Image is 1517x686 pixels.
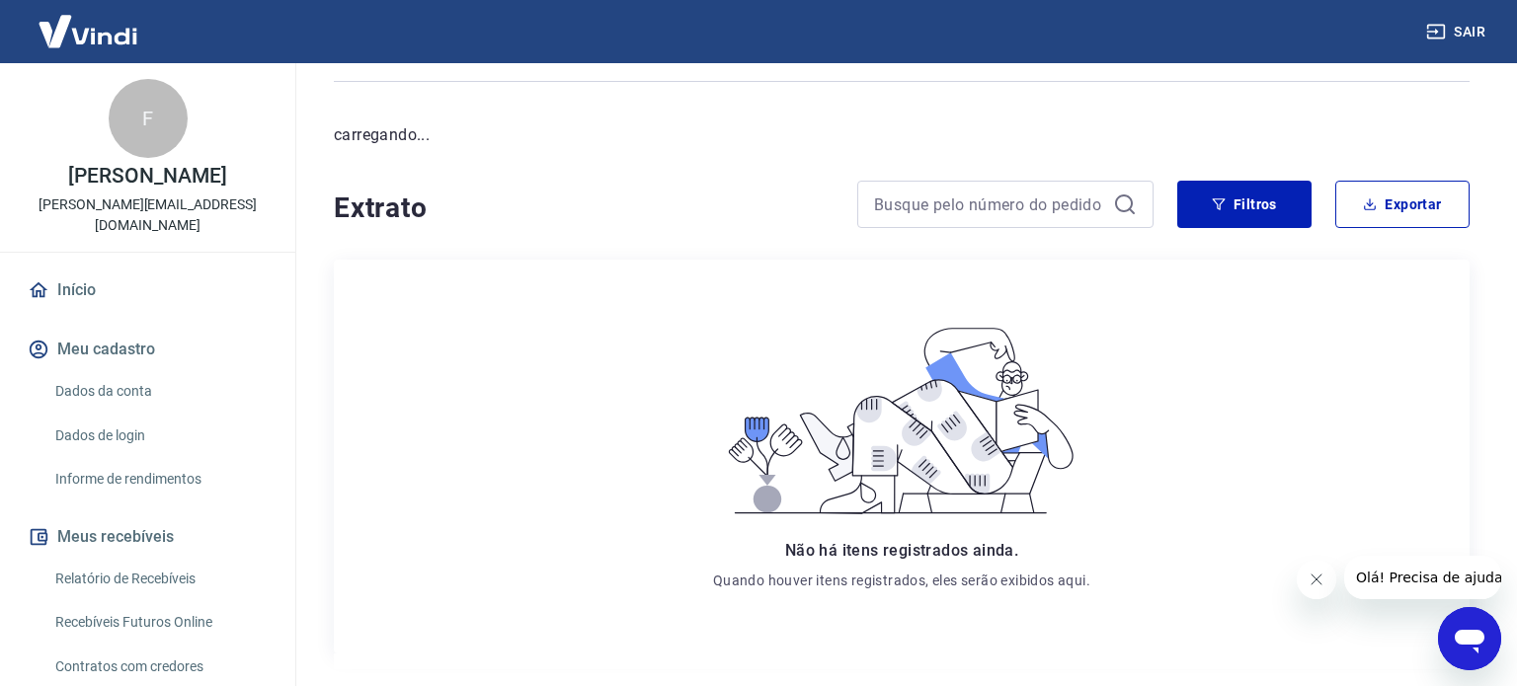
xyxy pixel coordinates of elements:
[1335,181,1470,228] button: Exportar
[1297,560,1336,599] iframe: Fechar mensagem
[24,268,272,312] a: Início
[47,416,272,456] a: Dados de login
[47,559,272,599] a: Relatório de Recebíveis
[24,515,272,559] button: Meus recebíveis
[47,371,272,412] a: Dados da conta
[47,459,272,499] a: Informe de rendimentos
[109,79,188,158] div: F
[334,189,834,228] h4: Extrato
[68,166,226,187] p: [PERSON_NAME]
[785,541,1018,560] span: Não há itens registrados ainda.
[16,194,279,236] p: [PERSON_NAME][EMAIL_ADDRESS][DOMAIN_NAME]
[24,328,272,371] button: Meu cadastro
[1344,556,1501,599] iframe: Mensagem da empresa
[1422,14,1493,50] button: Sair
[1177,181,1312,228] button: Filtros
[47,602,272,643] a: Recebíveis Futuros Online
[874,190,1105,219] input: Busque pelo número do pedido
[713,571,1090,590] p: Quando houver itens registrados, eles serão exibidos aqui.
[334,123,1470,147] p: carregando...
[1438,607,1501,670] iframe: Botão para abrir a janela de mensagens
[12,14,166,30] span: Olá! Precisa de ajuda?
[24,1,152,61] img: Vindi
